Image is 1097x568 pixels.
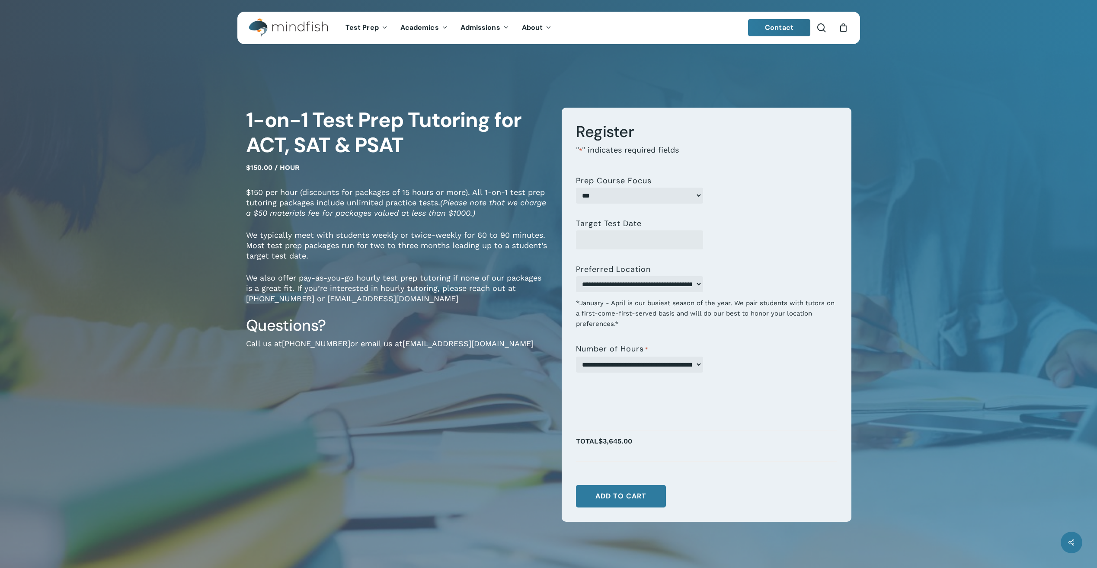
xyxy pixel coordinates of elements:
a: Contact [748,19,810,36]
span: Contact [765,23,793,32]
label: Prep Course Focus [576,176,652,185]
span: Academics [400,23,439,32]
h3: Register [576,122,837,142]
span: Test Prep [345,23,379,32]
label: Target Test Date [576,219,642,228]
span: Admissions [461,23,500,32]
a: Academics [394,24,454,32]
span: $3,645.00 [598,437,632,445]
a: [PHONE_NUMBER] [282,339,350,348]
iframe: reCAPTCHA [576,380,707,413]
div: *January - April is our busiest season of the year. We pair students with tutors on a first-come-... [576,292,837,329]
p: $150 per hour (discounts for packages of 15 hours or more). All 1-on-1 test prep tutoring package... [246,187,549,230]
span: $150.00 / hour [246,163,300,172]
header: Main Menu [237,12,860,44]
span: About [522,23,543,32]
p: Call us at or email us at [246,338,549,361]
p: " " indicates required fields [576,145,837,168]
p: We also offer pay-as-you-go hourly test prep tutoring if none of our packages is a great fit. If ... [246,273,549,316]
p: Total [576,435,837,457]
a: Admissions [454,24,515,32]
nav: Main Menu [339,12,558,44]
a: About [515,24,558,32]
h1: 1-on-1 Test Prep Tutoring for ACT, SAT & PSAT [246,108,549,158]
p: We typically meet with students weekly or twice-weekly for 60 to 90 minutes. Most test prep packa... [246,230,549,273]
label: Preferred Location [576,265,651,274]
a: [EMAIL_ADDRESS][DOMAIN_NAME] [403,339,534,348]
button: Add to cart [576,485,666,507]
h3: Questions? [246,316,549,335]
label: Number of Hours [576,345,648,354]
a: Test Prep [339,24,394,32]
